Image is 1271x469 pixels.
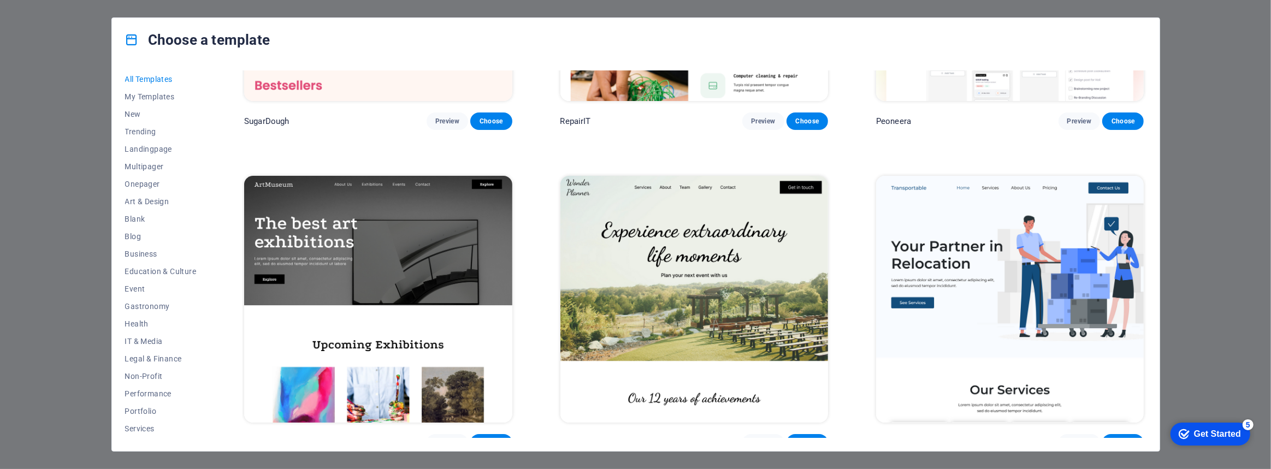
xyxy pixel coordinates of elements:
[125,245,197,263] button: Business
[125,302,197,311] span: Gastronomy
[125,31,270,49] h4: Choose a template
[125,105,197,123] button: New
[125,180,197,188] span: Onepager
[125,250,197,258] span: Business
[125,127,197,136] span: Trending
[125,367,197,385] button: Non-Profit
[427,112,468,130] button: Preview
[125,437,197,455] button: Sports & Beauty
[244,116,289,127] p: SugarDough
[125,298,197,315] button: Gastronomy
[560,116,591,127] p: RepairIT
[125,162,197,171] span: Multipager
[125,175,197,193] button: Onepager
[876,437,927,448] p: Transportable
[125,158,197,175] button: Multipager
[125,123,197,140] button: Trending
[125,337,197,346] span: IT & Media
[125,372,197,381] span: Non-Profit
[125,75,197,84] span: All Templates
[125,333,197,350] button: IT & Media
[125,267,197,276] span: Education & Culture
[560,437,619,448] p: Wonder Planner
[125,193,197,210] button: Art & Design
[1059,434,1100,452] button: Preview
[435,117,459,126] span: Preview
[1102,434,1144,452] button: Choose
[125,215,197,223] span: Blank
[125,424,197,433] span: Services
[125,420,197,437] button: Services
[9,5,88,28] div: Get Started 5 items remaining, 0% complete
[751,117,775,126] span: Preview
[742,434,784,452] button: Preview
[560,176,828,423] img: Wonder Planner
[244,437,289,448] p: Art Museum
[787,112,828,130] button: Choose
[427,434,468,452] button: Preview
[125,350,197,367] button: Legal & Finance
[742,112,784,130] button: Preview
[125,92,197,101] span: My Templates
[81,2,92,13] div: 5
[125,88,197,105] button: My Templates
[125,145,197,153] span: Landingpage
[470,434,512,452] button: Choose
[795,117,819,126] span: Choose
[125,210,197,228] button: Blank
[479,117,503,126] span: Choose
[1067,117,1091,126] span: Preview
[125,140,197,158] button: Landingpage
[125,407,197,415] span: Portfolio
[125,385,197,402] button: Performance
[125,389,197,398] span: Performance
[125,315,197,333] button: Health
[876,176,1144,423] img: Transportable
[876,116,911,127] p: Peoneera
[1111,117,1135,126] span: Choose
[787,434,828,452] button: Choose
[1102,112,1144,130] button: Choose
[125,70,197,88] button: All Templates
[125,319,197,328] span: Health
[470,112,512,130] button: Choose
[125,402,197,420] button: Portfolio
[125,280,197,298] button: Event
[125,232,197,241] span: Blog
[32,12,79,22] div: Get Started
[1059,112,1100,130] button: Preview
[125,228,197,245] button: Blog
[125,284,197,293] span: Event
[244,176,512,423] img: Art Museum
[125,354,197,363] span: Legal & Finance
[125,197,197,206] span: Art & Design
[125,110,197,118] span: New
[125,263,197,280] button: Education & Culture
